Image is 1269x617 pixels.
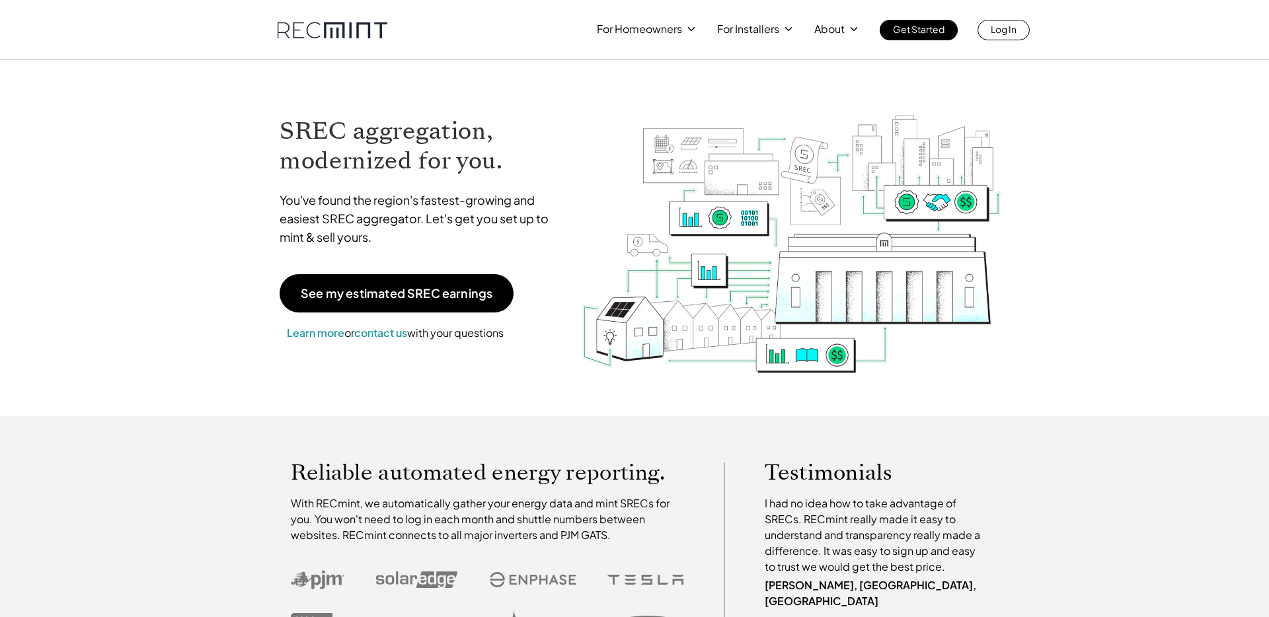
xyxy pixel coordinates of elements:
a: Get Started [880,20,958,40]
p: With RECmint, we automatically gather your energy data and mint SRECs for you. You won't need to ... [291,495,685,543]
p: or with your questions [280,324,511,342]
p: Reliable automated energy reporting. [291,462,685,482]
a: contact us [354,326,407,340]
p: See my estimated SREC earnings [301,287,492,299]
p: For Homeowners [597,20,682,38]
p: Log In [991,20,1017,38]
p: About [814,20,845,38]
p: [PERSON_NAME], [GEOGRAPHIC_DATA], [GEOGRAPHIC_DATA] [765,577,987,609]
a: Log In [978,20,1030,40]
h1: SREC aggregation, modernized for you. [280,116,561,176]
img: RECmint value cycle [581,80,1003,377]
a: See my estimated SREC earnings [280,274,514,312]
p: Testimonials [765,462,962,482]
p: For Installers [717,20,779,38]
a: Learn more [287,326,344,340]
p: You've found the region's fastest-growing and easiest SREC aggregator. Let's get you set up to mi... [280,191,561,246]
p: Get Started [893,20,944,38]
p: I had no idea how to take advantage of SRECs. RECmint really made it easy to understand and trans... [765,495,987,575]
